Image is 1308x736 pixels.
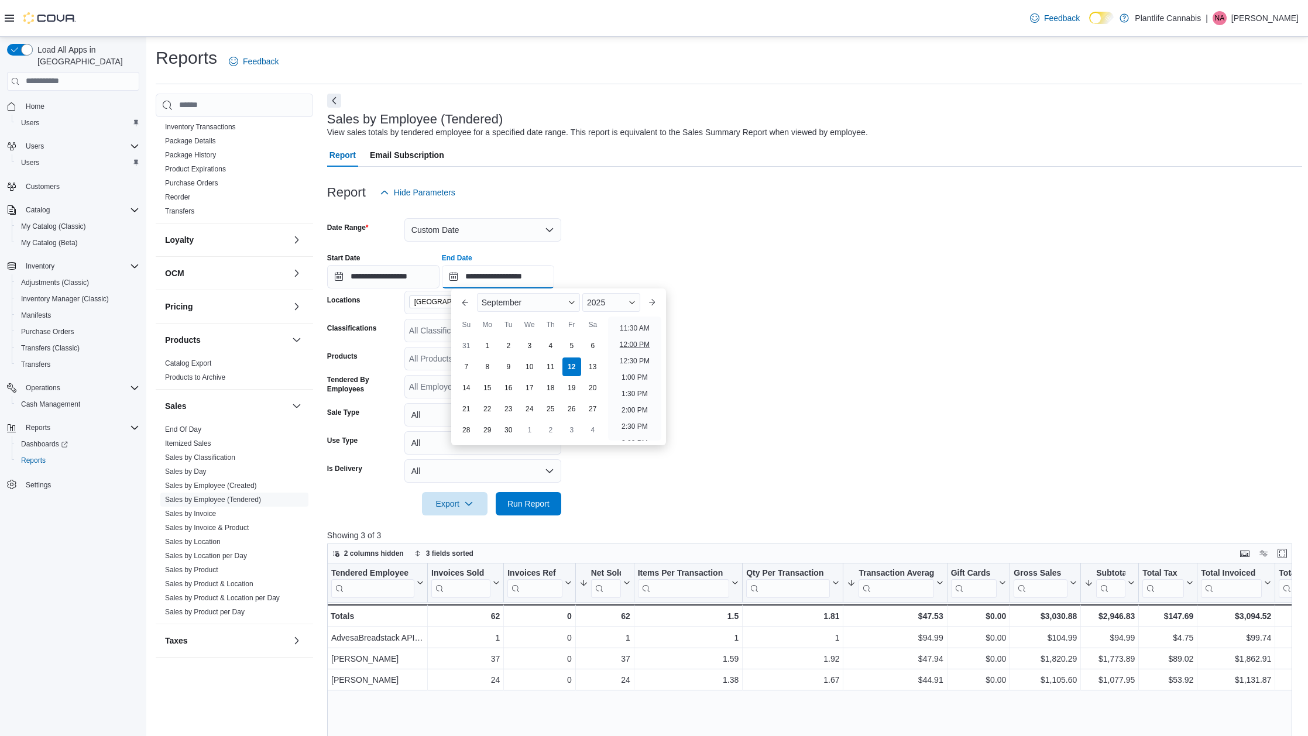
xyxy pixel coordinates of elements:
[637,568,739,597] button: Items Per Transaction
[16,437,139,451] span: Dashboards
[746,568,830,597] div: Qty Per Transaction
[21,478,56,492] a: Settings
[165,579,253,589] span: Sales by Product & Location
[165,109,259,117] a: Inventory On Hand by Product
[165,439,211,448] span: Itemized Sales
[457,336,476,355] div: day-31
[327,223,369,232] label: Date Range
[1014,568,1067,579] div: Gross Sales
[394,187,455,198] span: Hide Parameters
[165,608,245,616] a: Sales by Product per Day
[165,594,280,602] a: Sales by Product & Location per Day
[375,181,460,204] button: Hide Parameters
[16,236,83,250] a: My Catalog (Beta)
[331,568,424,597] button: Tendered Employee
[165,510,216,518] a: Sales by Invoice
[165,580,253,588] a: Sales by Product & Location
[507,498,550,510] span: Run Report
[165,538,221,546] a: Sales by Location
[21,381,65,395] button: Operations
[165,509,216,518] span: Sales by Invoice
[331,609,424,623] div: Totals
[16,397,85,411] a: Cash Management
[422,492,488,515] button: Export
[409,295,520,308] span: Edmonton - Albany
[591,568,620,579] div: Net Sold
[165,301,193,312] h3: Pricing
[2,476,144,493] button: Settings
[1096,568,1125,579] div: Subtotal
[608,317,661,441] ul: Time
[541,400,560,418] div: day-25
[331,568,414,579] div: Tendered Employee
[520,421,539,439] div: day-1
[637,568,729,579] div: Items Per Transaction
[21,238,78,247] span: My Catalog (Beta)
[370,143,444,167] span: Email Subscription
[327,112,503,126] h3: Sales by Employee (Tendered)
[520,400,539,418] div: day-24
[165,123,236,131] a: Inventory Transactions
[21,381,139,395] span: Operations
[615,321,654,335] li: 11:30 AM
[478,336,497,355] div: day-1
[12,235,144,251] button: My Catalog (Beta)
[21,118,39,128] span: Users
[331,568,414,597] div: Tendered Employee
[165,301,287,312] button: Pricing
[1231,11,1299,25] p: [PERSON_NAME]
[165,137,216,145] a: Package Details
[165,164,226,174] span: Product Expirations
[165,334,287,346] button: Products
[328,546,408,560] button: 2 columns hidden
[1014,568,1067,597] div: Gross Sales
[478,357,497,376] div: day-8
[507,568,562,597] div: Invoices Ref
[12,396,144,412] button: Cash Management
[499,315,518,334] div: Tu
[21,139,139,153] span: Users
[16,116,139,130] span: Users
[165,425,201,434] a: End Of Day
[2,138,144,154] button: Users
[617,370,653,384] li: 1:00 PM
[499,421,518,439] div: day-30
[16,292,139,306] span: Inventory Manager (Classic)
[12,356,144,373] button: Transfers
[404,459,561,483] button: All
[16,276,94,290] a: Adjustments (Classic)
[1201,568,1262,579] div: Total Invoiced
[16,437,73,451] a: Dashboards
[21,222,86,231] span: My Catalog (Classic)
[16,156,139,170] span: Users
[165,565,218,575] span: Sales by Product
[16,341,139,355] span: Transfers (Classic)
[165,467,207,476] a: Sales by Day
[583,357,602,376] div: day-13
[520,357,539,376] div: day-10
[16,116,44,130] a: Users
[16,325,139,339] span: Purchase Orders
[165,151,216,159] a: Package History
[26,383,60,393] span: Operations
[16,292,114,306] a: Inventory Manager (Classic)
[541,336,560,355] div: day-4
[615,354,654,368] li: 12:30 PM
[617,419,653,434] li: 2:30 PM
[327,253,361,263] label: Start Date
[478,379,497,397] div: day-15
[12,274,144,291] button: Adjustments (Classic)
[327,375,400,394] label: Tendered By Employees
[1142,568,1184,579] div: Total Tax
[457,357,476,376] div: day-7
[165,359,211,367] a: Catalog Export
[243,56,279,67] span: Feedback
[587,298,605,307] span: 2025
[457,400,476,418] div: day-21
[2,178,144,195] button: Customers
[478,315,497,334] div: Mo
[1142,568,1184,597] div: Total Tax
[165,593,280,603] span: Sales by Product & Location per Day
[165,552,247,560] a: Sales by Location per Day
[21,259,139,273] span: Inventory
